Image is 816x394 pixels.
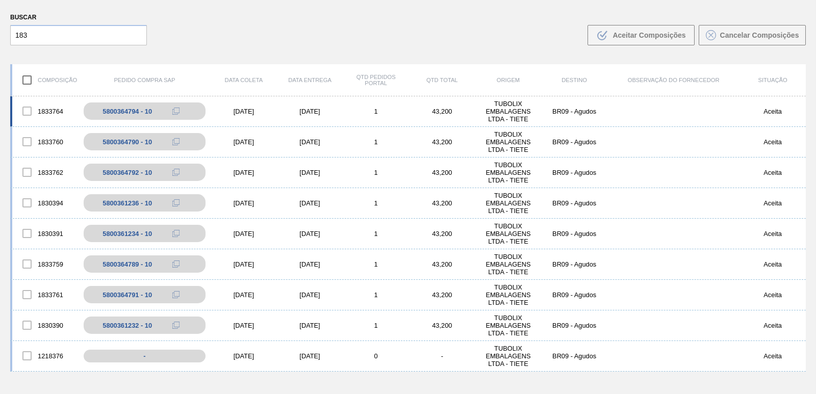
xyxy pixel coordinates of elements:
[343,260,409,268] div: 1
[475,253,542,276] div: TUBOLIX EMBALAGENS LTDA - TIETE
[12,192,79,214] div: 1830394
[475,345,542,367] div: TUBOLIX EMBALAGENS LTDA - TIETE
[103,291,152,299] div: 5800364791 - 10
[607,77,739,83] div: Observação do Fornecedor
[409,260,475,268] div: 43,200
[739,352,806,360] div: Aceita
[739,291,806,299] div: Aceita
[541,199,607,207] div: BR09 - Agudos
[277,169,343,176] div: [DATE]
[739,138,806,146] div: Aceita
[211,108,277,115] div: [DATE]
[475,314,542,337] div: TUBOLIX EMBALAGENS LTDA - TIETE
[211,291,277,299] div: [DATE]
[343,230,409,238] div: 1
[103,260,152,268] div: 5800364789 - 10
[409,169,475,176] div: 43,200
[12,69,79,91] div: Composição
[475,283,542,306] div: TUBOLIX EMBALAGENS LTDA - TIETE
[343,169,409,176] div: 1
[343,291,409,299] div: 1
[409,138,475,146] div: 43,200
[475,222,542,245] div: TUBOLIX EMBALAGENS LTDA - TIETE
[12,314,79,336] div: 1830390
[475,192,542,215] div: TUBOLIX EMBALAGENS LTDA - TIETE
[277,199,343,207] div: [DATE]
[103,169,152,176] div: 5800364792 - 10
[277,291,343,299] div: [DATE]
[409,77,475,83] div: Qtd Total
[588,25,695,45] button: Aceitar Composições
[409,108,475,115] div: 43,200
[277,138,343,146] div: [DATE]
[409,199,475,207] div: 43,200
[12,345,79,366] div: 1218376
[541,291,607,299] div: BR09 - Agudos
[343,352,409,360] div: 0
[343,138,409,146] div: 1
[211,322,277,329] div: [DATE]
[409,230,475,238] div: 43,200
[475,130,542,153] div: TUBOLIX EMBALAGENS LTDA - TIETE
[739,169,806,176] div: Aceita
[211,169,277,176] div: [DATE]
[79,77,211,83] div: Pedido Compra SAP
[10,10,147,25] label: Buscar
[739,108,806,115] div: Aceita
[103,322,152,329] div: 5800361232 - 10
[409,322,475,329] div: 43,200
[541,260,607,268] div: BR09 - Agudos
[166,136,186,148] div: Copiar
[343,74,409,86] div: Qtd Pedidos Portal
[277,77,343,83] div: Data Entrega
[12,284,79,305] div: 1833761
[541,322,607,329] div: BR09 - Agudos
[541,230,607,238] div: BR09 - Agudos
[277,230,343,238] div: [DATE]
[12,223,79,244] div: 1830391
[211,260,277,268] div: [DATE]
[699,25,806,45] button: Cancelar Composições
[12,253,79,275] div: 1833759
[739,77,806,83] div: Situação
[166,258,186,270] div: Copiar
[277,108,343,115] div: [DATE]
[277,260,343,268] div: [DATE]
[12,131,79,152] div: 1833760
[103,108,152,115] div: 5800364794 - 10
[409,291,475,299] div: 43,200
[211,230,277,238] div: [DATE]
[211,352,277,360] div: [DATE]
[541,108,607,115] div: BR09 - Agudos
[103,230,152,238] div: 5800361234 - 10
[166,197,186,209] div: Copiar
[211,138,277,146] div: [DATE]
[103,138,152,146] div: 5800364790 - 10
[12,162,79,183] div: 1833762
[409,352,475,360] div: -
[739,260,806,268] div: Aceita
[166,319,186,331] div: Copiar
[166,288,186,301] div: Copiar
[343,108,409,115] div: 1
[211,77,277,83] div: Data coleta
[541,169,607,176] div: BR09 - Agudos
[475,161,542,184] div: TUBOLIX EMBALAGENS LTDA - TIETE
[475,77,542,83] div: Origem
[166,166,186,178] div: Copiar
[541,77,607,83] div: Destino
[277,352,343,360] div: [DATE]
[211,199,277,207] div: [DATE]
[613,31,685,39] span: Aceitar Composições
[739,199,806,207] div: Aceita
[541,138,607,146] div: BR09 - Agudos
[166,227,186,240] div: Copiar
[720,31,799,39] span: Cancelar Composições
[277,322,343,329] div: [DATE]
[739,322,806,329] div: Aceita
[475,100,542,123] div: TUBOLIX EMBALAGENS LTDA - TIETE
[343,322,409,329] div: 1
[84,350,206,362] div: -
[103,199,152,207] div: 5800361236 - 10
[739,230,806,238] div: Aceita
